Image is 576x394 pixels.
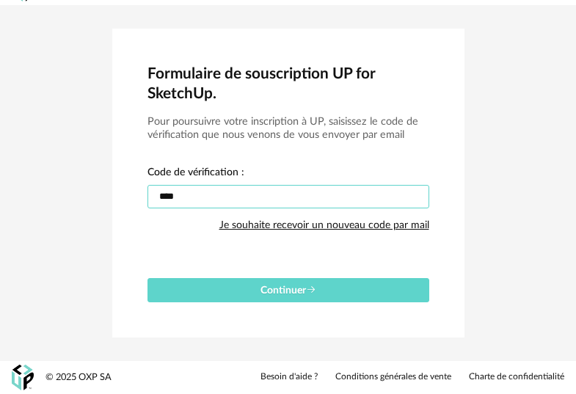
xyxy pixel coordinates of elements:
a: Charte de confidentialité [469,371,564,383]
a: Besoin d'aide ? [260,371,318,383]
div: Je souhaite recevoir un nouveau code par mail [219,211,429,240]
span: Continuer [260,285,316,296]
img: OXP [12,365,34,390]
a: Conditions générales de vente [335,371,451,383]
div: © 2025 OXP SA [45,371,112,384]
button: Continuer [147,278,429,302]
label: Code de vérification : [147,167,244,180]
h3: Pour poursuivre votre inscription à UP, saisissez le code de vérification que nous venons de vous... [147,115,429,142]
h2: Formulaire de souscription UP for SketchUp. [147,64,429,103]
